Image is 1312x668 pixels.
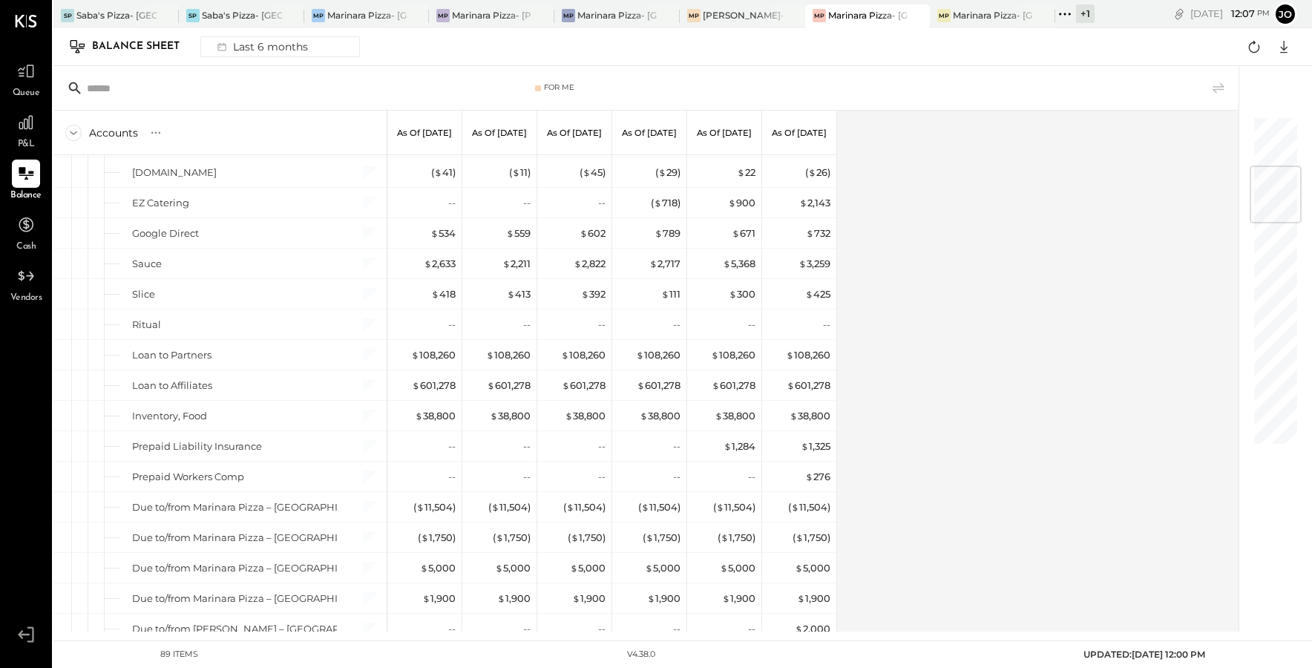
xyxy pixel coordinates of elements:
div: 5,000 [420,561,456,575]
div: [PERSON_NAME]- [GEOGRAPHIC_DATA] [703,9,783,22]
p: As of [DATE] [622,128,677,138]
div: 276 [805,470,830,484]
span: $ [486,349,494,361]
div: ( 11 ) [509,166,531,180]
div: -- [598,622,606,636]
div: 2,000 [795,622,830,636]
div: -- [748,318,755,332]
span: $ [645,562,653,574]
div: -- [523,318,531,332]
span: $ [583,166,591,178]
a: Vendors [1,262,51,305]
div: Ritual [132,318,161,332]
div: Google Direct [132,226,199,240]
div: 38,800 [490,409,531,423]
span: $ [574,258,582,269]
div: ( 1,750 ) [493,531,531,545]
div: 418 [431,287,456,301]
span: $ [581,288,589,300]
div: -- [673,439,680,453]
div: -- [448,439,456,453]
span: $ [561,349,569,361]
div: 300 [729,287,755,301]
p: As of [DATE] [772,128,827,138]
span: $ [647,592,655,604]
span: $ [487,379,495,391]
div: 108,260 [786,348,830,362]
span: $ [795,562,803,574]
div: -- [448,196,456,210]
div: 534 [430,226,456,240]
span: $ [649,258,657,269]
div: -- [523,470,531,484]
div: -- [673,318,680,332]
div: Due to/from [PERSON_NAME] – [GEOGRAPHIC_DATA] [132,622,392,636]
span: $ [711,349,719,361]
div: 559 [506,226,531,240]
span: $ [654,197,662,209]
div: 413 [507,287,531,301]
span: $ [420,562,428,574]
span: $ [808,166,816,178]
span: $ [723,258,731,269]
div: Saba's Pizza- [GEOGRAPHIC_DATA] [76,9,157,22]
span: $ [799,197,807,209]
span: $ [805,471,813,482]
div: -- [523,622,531,636]
span: $ [806,227,814,239]
div: 601,278 [562,379,606,393]
span: $ [720,562,728,574]
div: 2,633 [424,257,456,271]
span: $ [715,410,723,422]
span: $ [411,349,419,361]
div: copy link [1172,6,1187,22]
span: UPDATED: [DATE] 12:00 PM [1083,649,1205,660]
div: MP [312,9,325,22]
div: 108,260 [561,348,606,362]
div: -- [748,622,755,636]
span: $ [512,166,520,178]
span: $ [805,288,813,300]
div: Marinara Pizza- [GEOGRAPHIC_DATA]. [828,9,908,22]
span: Cash [16,240,36,254]
span: $ [580,227,588,239]
span: $ [497,592,505,604]
span: $ [566,501,574,513]
div: Marinara Pizza- [GEOGRAPHIC_DATA] [327,9,407,22]
span: Queue [13,87,40,100]
a: Balance [1,160,51,203]
div: Prepaid Liability Insurance [132,439,262,453]
div: Marinara Pizza- [PERSON_NAME] [452,9,532,22]
span: $ [641,501,649,513]
div: v 4.38.0 [627,649,655,661]
div: 392 [581,287,606,301]
div: -- [523,196,531,210]
div: 38,800 [640,409,680,423]
div: ( 11,504 ) [638,500,680,514]
span: $ [737,166,745,178]
span: $ [787,379,795,391]
div: 2,717 [649,257,680,271]
div: Due to/from Marinara Pizza – [GEOGRAPHIC_DATA] [132,561,379,575]
div: MP [562,9,575,22]
div: ( 1,750 ) [418,531,456,545]
div: -- [448,470,456,484]
div: 108,260 [636,348,680,362]
div: ( 29 ) [655,166,680,180]
div: ( 11,504 ) [488,500,531,514]
div: Prepaid Workers Comp [132,470,244,484]
div: 5,000 [795,561,830,575]
div: Inventory, Food [132,409,207,423]
div: ( 26 ) [805,166,830,180]
div: 38,800 [415,409,456,423]
div: Last 6 months [209,37,314,56]
div: 602 [580,226,606,240]
div: 1,900 [647,592,680,606]
div: -- [598,318,606,332]
div: ( 1,750 ) [643,531,680,545]
div: -- [823,318,830,332]
div: ( 1,750 ) [718,531,755,545]
p: As of [DATE] [397,128,452,138]
span: Balance [10,189,42,203]
div: Loan to Affiliates [132,379,212,393]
